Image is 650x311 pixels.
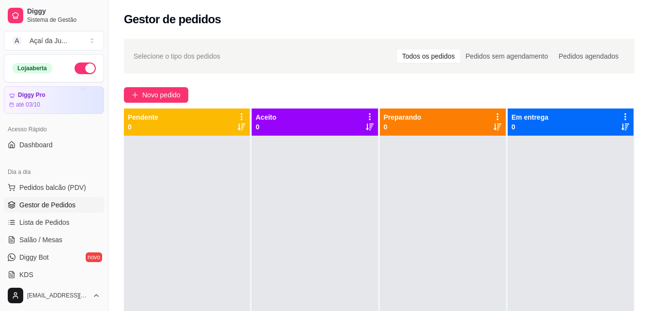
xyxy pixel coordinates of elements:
[75,62,96,74] button: Alterar Status
[4,232,104,248] a: Salão / Mesas
[460,49,553,63] div: Pedidos sem agendamento
[128,122,158,132] p: 0
[384,122,422,132] p: 0
[27,7,100,16] span: Diggy
[512,122,548,132] p: 0
[4,215,104,230] a: Lista de Pedidos
[19,218,70,227] span: Lista de Pedidos
[27,16,100,24] span: Sistema de Gestão
[27,292,89,299] span: [EMAIL_ADDRESS][DOMAIN_NAME]
[4,284,104,307] button: [EMAIL_ADDRESS][DOMAIN_NAME]
[128,112,158,122] p: Pendente
[16,101,40,109] article: até 03/10
[4,31,104,50] button: Select a team
[19,252,49,262] span: Diggy Bot
[19,140,53,150] span: Dashboard
[4,267,104,282] a: KDS
[134,51,220,62] span: Selecione o tipo dos pedidos
[384,112,422,122] p: Preparando
[256,112,276,122] p: Aceito
[132,92,138,98] span: plus
[4,86,104,114] a: Diggy Proaté 03/10
[124,12,221,27] h2: Gestor de pedidos
[124,87,188,103] button: Novo pedido
[553,49,624,63] div: Pedidos agendados
[19,270,33,280] span: KDS
[12,36,22,46] span: A
[4,180,104,195] button: Pedidos balcão (PDV)
[4,249,104,265] a: Diggy Botnovo
[4,122,104,137] div: Acesso Rápido
[4,164,104,180] div: Dia a dia
[256,122,276,132] p: 0
[19,200,76,210] span: Gestor de Pedidos
[4,197,104,213] a: Gestor de Pedidos
[512,112,548,122] p: Em entrega
[19,235,62,245] span: Salão / Mesas
[4,137,104,153] a: Dashboard
[19,183,86,192] span: Pedidos balcão (PDV)
[18,92,45,99] article: Diggy Pro
[4,4,104,27] a: DiggySistema de Gestão
[397,49,460,63] div: Todos os pedidos
[30,36,67,46] div: Açaí da Ju ...
[142,90,181,100] span: Novo pedido
[12,63,52,74] div: Loja aberta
